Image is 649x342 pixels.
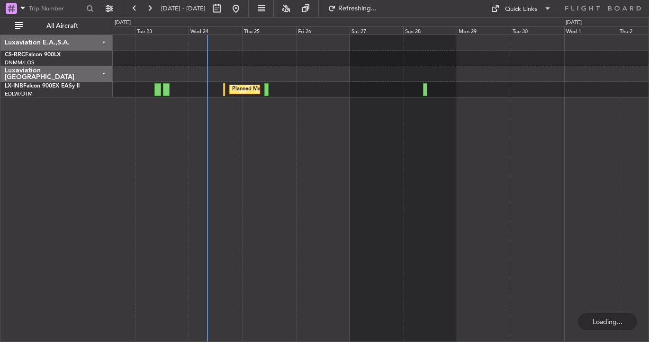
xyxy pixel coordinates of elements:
[566,19,582,27] div: [DATE]
[232,82,381,96] div: Planned Maint [GEOGRAPHIC_DATA] ([GEOGRAPHIC_DATA])
[5,90,33,97] a: EDLW/DTM
[161,4,206,13] span: [DATE] - [DATE]
[25,23,100,29] span: All Aircraft
[296,26,350,35] div: Fri 26
[403,26,457,35] div: Sun 28
[10,18,103,34] button: All Aircraft
[505,5,537,14] div: Quick Links
[564,26,618,35] div: Wed 1
[5,52,25,58] span: CS-RRC
[5,59,34,66] a: DNMM/LOS
[5,83,23,89] span: LX-INB
[578,313,637,330] div: Loading...
[350,26,403,35] div: Sat 27
[486,1,556,16] button: Quick Links
[511,26,564,35] div: Tue 30
[242,26,296,35] div: Thu 25
[5,52,61,58] a: CS-RRCFalcon 900LX
[135,26,189,35] div: Tue 23
[29,1,83,16] input: Trip Number
[338,5,378,12] span: Refreshing...
[324,1,380,16] button: Refreshing...
[115,19,131,27] div: [DATE]
[457,26,510,35] div: Mon 29
[189,26,242,35] div: Wed 24
[5,83,80,89] a: LX-INBFalcon 900EX EASy II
